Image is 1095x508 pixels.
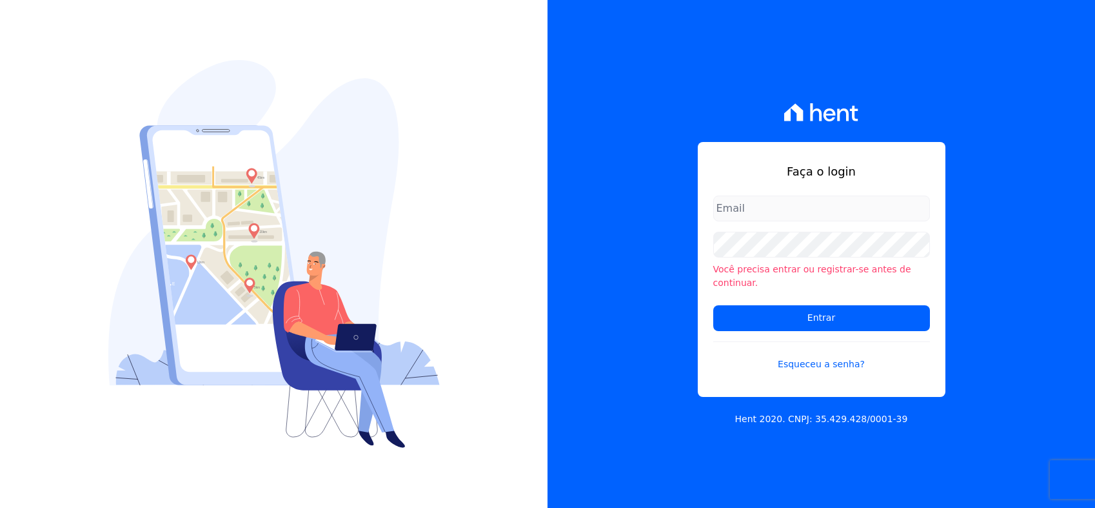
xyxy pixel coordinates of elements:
[713,196,930,221] input: Email
[713,163,930,180] h1: Faça o login
[108,60,440,448] img: Login
[735,412,908,426] p: Hent 2020. CNPJ: 35.429.428/0001-39
[713,263,930,290] li: Você precisa entrar ou registrar-se antes de continuar.
[713,341,930,371] a: Esqueceu a senha?
[713,305,930,331] input: Entrar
